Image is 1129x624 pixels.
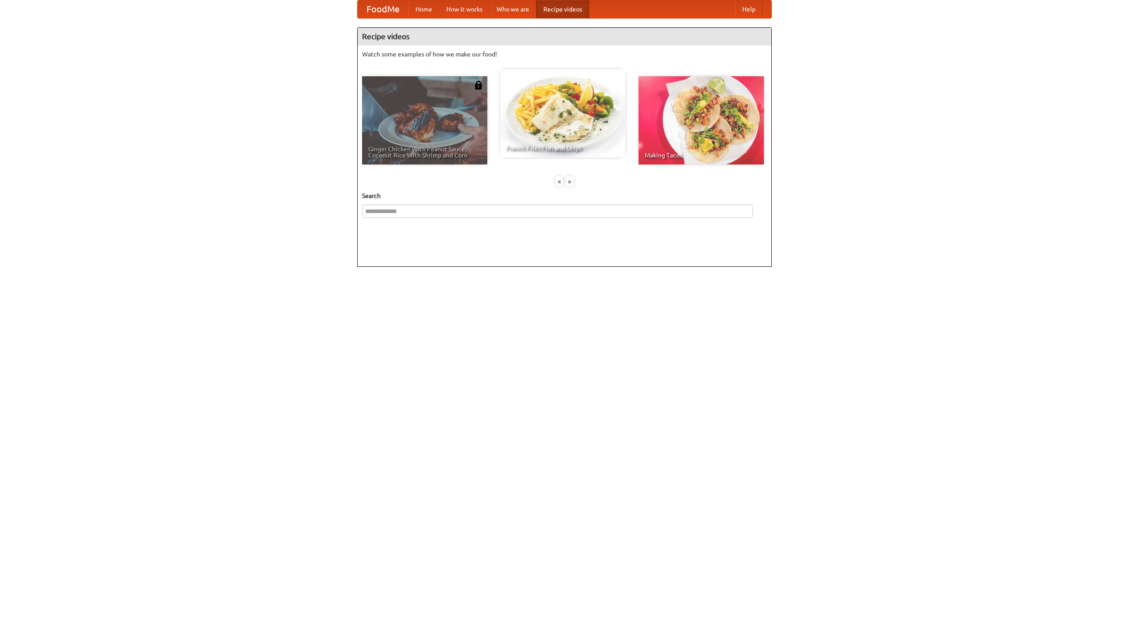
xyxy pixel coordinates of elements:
a: Home [408,0,439,18]
img: 483408.png [474,81,483,90]
a: How it works [439,0,490,18]
a: Making Tacos [639,76,764,164]
a: Recipe videos [536,0,589,18]
div: « [555,176,563,187]
a: FoodMe [358,0,408,18]
p: Watch some examples of how we make our food! [362,50,767,59]
h5: Search [362,191,767,200]
a: Who we are [490,0,536,18]
div: » [566,176,574,187]
h4: Recipe videos [358,28,771,45]
span: French Fries Fish and Chips [506,145,619,151]
a: French Fries Fish and Chips [500,69,625,157]
span: Making Tacos [645,152,758,158]
a: Help [735,0,763,18]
